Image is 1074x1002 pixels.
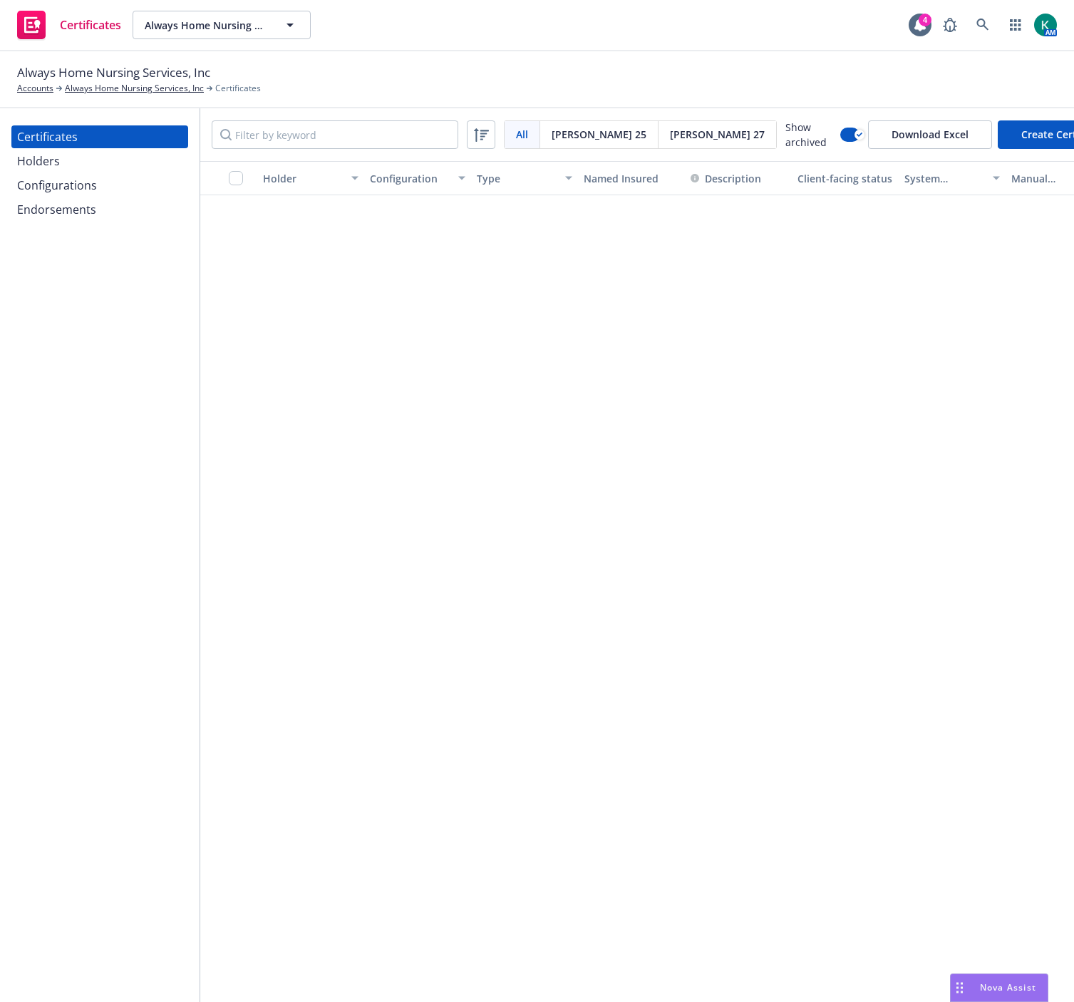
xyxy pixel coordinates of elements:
span: Certificates [215,82,261,95]
a: Certificates [11,125,188,148]
button: Description [691,171,761,186]
a: Configurations [11,174,188,197]
button: Named Insured [578,161,685,195]
input: Filter by keyword [212,120,458,149]
span: Certificates [60,19,121,31]
div: Configuration [370,171,450,186]
button: Always Home Nursing Services, Inc [133,11,311,39]
button: Configuration [364,161,471,195]
a: Always Home Nursing Services, Inc [65,82,204,95]
button: Holder [257,161,364,195]
div: Holders [17,150,60,172]
div: Type [477,171,557,186]
div: Configurations [17,174,97,197]
div: Certificates [17,125,78,148]
div: Drag to move [951,974,969,1001]
div: Named Insured [584,171,679,186]
input: Select all [229,171,243,185]
span: Always Home Nursing Services, Inc [17,63,210,82]
button: Client-facing status [792,161,899,195]
span: [PERSON_NAME] 27 [670,127,765,142]
span: Nova Assist [980,981,1036,993]
a: Endorsements [11,198,188,221]
button: Type [471,161,578,195]
span: Show archived [785,120,835,150]
a: Certificates [11,5,127,45]
div: Holder [263,171,343,186]
div: Endorsements [17,198,96,221]
button: Download Excel [868,120,992,149]
a: Holders [11,150,188,172]
a: Switch app [1001,11,1030,39]
div: System certificate last generated [904,171,984,186]
a: Accounts [17,82,53,95]
span: Always Home Nursing Services, Inc [145,18,268,33]
a: Report a Bug [936,11,964,39]
img: photo [1034,14,1057,36]
div: 4 [919,14,931,26]
button: System certificate last generated [899,161,1006,195]
div: Client-facing status [797,171,893,186]
a: Search [969,11,997,39]
span: All [516,127,528,142]
span: [PERSON_NAME] 25 [552,127,646,142]
button: Nova Assist [950,973,1048,1002]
